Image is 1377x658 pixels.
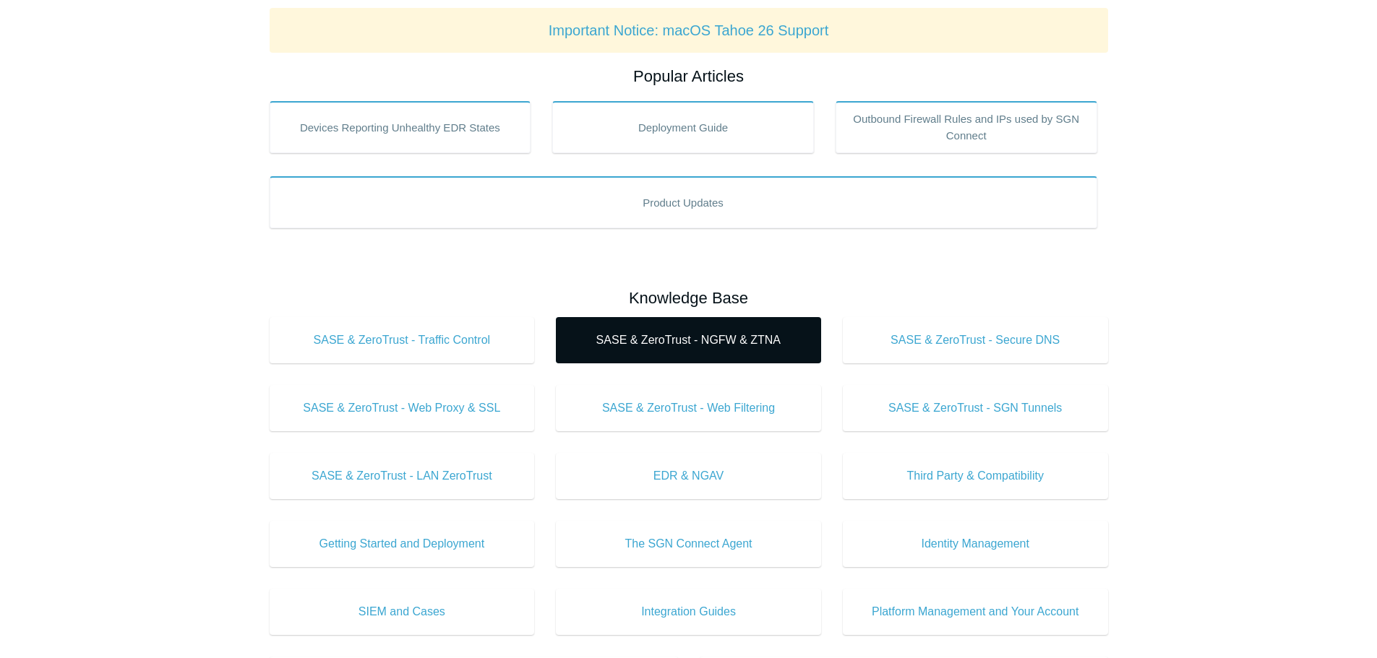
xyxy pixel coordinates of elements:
[843,317,1108,363] a: SASE & ZeroTrust - Secure DNS
[291,603,513,620] span: SIEM and Cases
[578,467,799,485] span: EDR & NGAV
[270,64,1108,88] h2: Popular Articles
[843,521,1108,567] a: Identity Management
[556,385,821,431] a: SASE & ZeroTrust - Web Filtering
[578,603,799,620] span: Integration Guides
[549,22,829,38] a: Important Notice: macOS Tahoe 26 Support
[865,467,1086,485] span: Third Party & Compatibility
[270,453,535,499] a: SASE & ZeroTrust - LAN ZeroTrust
[578,332,799,349] span: SASE & ZeroTrust - NGFW & ZTNA
[556,521,821,567] a: The SGN Connect Agent
[843,589,1108,635] a: Platform Management and Your Account
[270,385,535,431] a: SASE & ZeroTrust - Web Proxy & SSL
[865,332,1086,349] span: SASE & ZeroTrust - Secure DNS
[291,399,513,417] span: SASE & ZeroTrust - Web Proxy & SSL
[270,176,1097,228] a: Product Updates
[578,399,799,417] span: SASE & ZeroTrust - Web Filtering
[291,467,513,485] span: SASE & ZeroTrust - LAN ZeroTrust
[843,385,1108,431] a: SASE & ZeroTrust - SGN Tunnels
[843,453,1108,499] a: Third Party & Compatibility
[836,101,1097,153] a: Outbound Firewall Rules and IPs used by SGN Connect
[270,521,535,567] a: Getting Started and Deployment
[865,535,1086,553] span: Identity Management
[865,603,1086,620] span: Platform Management and Your Account
[578,535,799,553] span: The SGN Connect Agent
[556,317,821,363] a: SASE & ZeroTrust - NGFW & ZTNA
[291,535,513,553] span: Getting Started and Deployment
[552,101,814,153] a: Deployment Guide
[865,399,1086,417] span: SASE & ZeroTrust - SGN Tunnels
[270,589,535,635] a: SIEM and Cases
[291,332,513,349] span: SASE & ZeroTrust - Traffic Control
[270,286,1108,310] h2: Knowledge Base
[270,317,535,363] a: SASE & ZeroTrust - Traffic Control
[556,589,821,635] a: Integration Guides
[270,101,531,153] a: Devices Reporting Unhealthy EDR States
[556,453,821,499] a: EDR & NGAV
